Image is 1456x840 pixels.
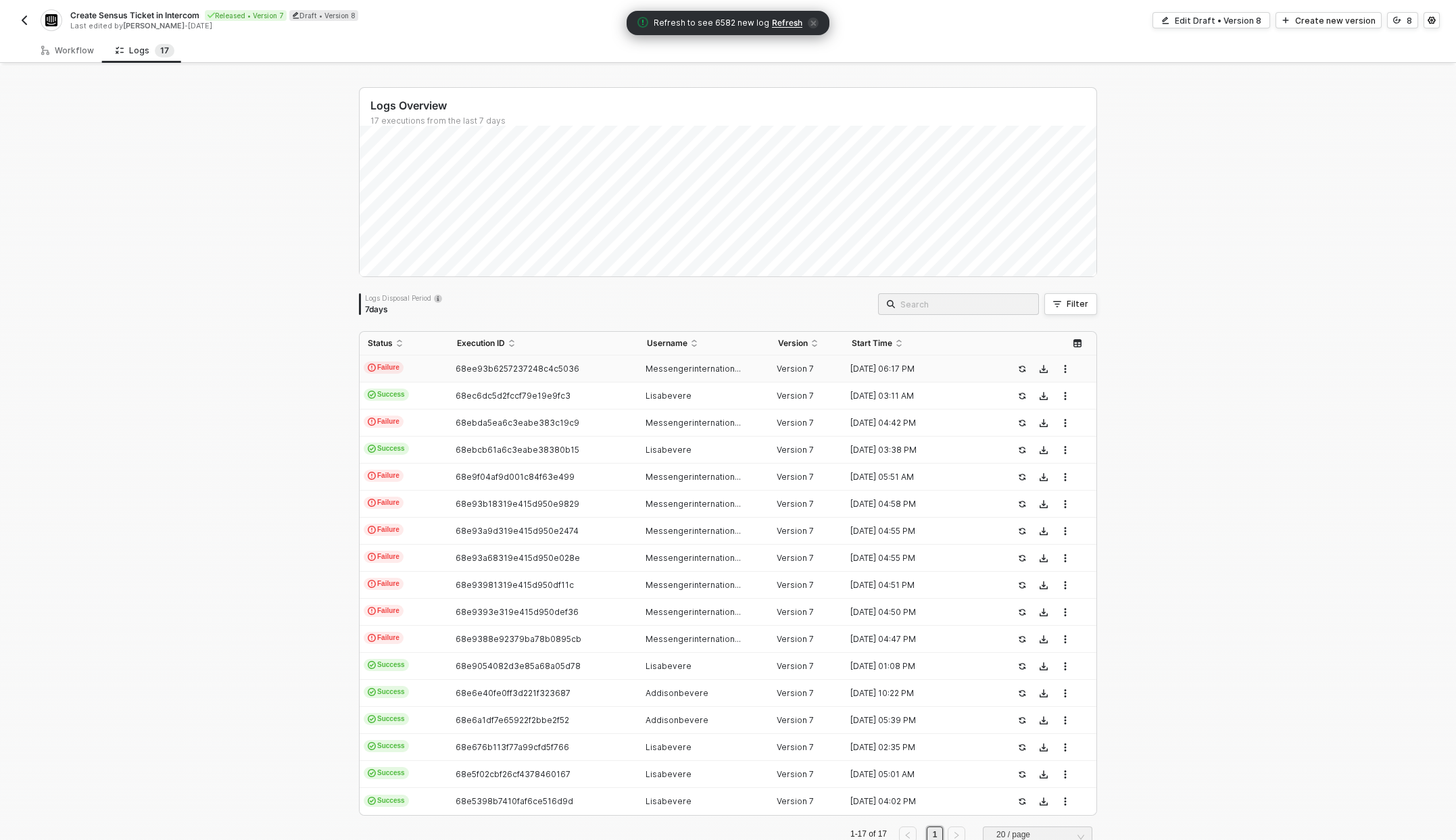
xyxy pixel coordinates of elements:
[1282,16,1290,24] span: icon-play
[844,607,991,618] div: [DATE] 04:50 PM
[368,607,376,615] span: icon-exclamation
[1276,12,1382,28] button: Create new version
[364,686,409,698] span: Success
[16,12,32,28] button: back
[904,831,912,839] span: left
[456,499,579,509] span: 68e93b18319e415d950e9829
[368,715,376,723] span: icon-cards
[1175,15,1261,26] div: Edit Draft • Version 8
[844,472,991,483] div: [DATE] 05:51 AM
[155,44,174,57] sup: 17
[1040,473,1048,481] span: icon-download
[123,21,185,30] span: [PERSON_NAME]
[777,418,814,428] span: Version 7
[368,742,376,750] span: icon-cards
[1018,716,1026,724] span: icon-success-page
[654,17,769,30] span: Refresh to see 6582 new log
[1040,743,1048,751] span: icon-download
[770,332,844,355] th: Version
[1387,12,1418,28] button: 8
[646,769,691,779] span: Lisabevere
[844,445,991,455] div: [DATE] 03:38 PM
[844,769,991,780] div: [DATE] 05:01 AM
[646,526,741,536] span: Messengerinternation...
[1067,299,1088,310] div: Filter
[1428,16,1436,24] span: icon-settings
[844,688,991,699] div: [DATE] 10:22 PM
[777,472,814,482] span: Version 7
[844,364,991,374] div: [DATE] 06:17 PM
[646,688,708,698] span: Addisonbevere
[1018,473,1026,481] span: icon-success-page
[844,580,991,591] div: [DATE] 04:51 PM
[457,338,505,349] span: Execution ID
[1040,797,1048,806] span: icon-download
[844,715,991,726] div: [DATE] 05:39 PM
[365,293,442,303] div: Logs Disposal Period
[1018,500,1026,508] span: icon-success-page
[646,742,691,752] span: Lisabevere
[1040,365,1048,373] span: icon-download
[364,578,404,590] span: Failure
[646,499,741,509] span: Messengerinternation...
[456,418,579,428] span: 68ebda5ea6c3eabe383c19c9
[1018,419,1026,427] span: icon-success-page
[1044,293,1097,315] button: Filter
[364,497,404,509] span: Failure
[639,332,771,355] th: Username
[646,607,741,617] span: Messengerinternation...
[368,797,376,805] span: icon-cards
[1040,419,1048,427] span: icon-download
[1018,527,1026,535] span: icon-success-page
[777,796,814,806] span: Version 7
[1018,446,1026,454] span: icon-success-page
[777,769,814,779] span: Version 7
[292,11,299,19] span: icon-edit
[777,607,814,617] span: Version 7
[844,418,991,428] div: [DATE] 04:42 PM
[456,634,581,644] span: 68e9388e92379ba78b0895cb
[456,391,571,401] span: 68ec6dc5d2fccf79e19e9fc3
[844,661,991,672] div: [DATE] 01:08 PM
[164,45,169,55] span: 7
[368,661,376,669] span: icon-cards
[1040,392,1048,400] span: icon-download
[368,769,376,777] span: icon-cards
[1018,743,1026,751] span: icon-success-page
[1040,554,1048,562] span: icon-download
[364,416,404,428] span: Failure
[364,767,409,779] span: Success
[449,332,638,355] th: Execution ID
[456,742,569,752] span: 68e676b113f77a99cfd5f766
[368,553,376,561] span: icon-exclamation
[368,445,376,453] span: icon-cards
[289,10,358,21] div: Draft • Version 8
[364,470,404,482] span: Failure
[777,526,814,536] span: Version 7
[368,688,376,696] span: icon-cards
[777,742,814,752] span: Version 7
[456,526,579,536] span: 68e93a9d319e415d950e2474
[844,391,991,401] div: [DATE] 03:11 AM
[1040,608,1048,616] span: icon-download
[116,44,174,57] div: Logs
[1040,446,1048,454] span: icon-download
[844,796,991,807] div: [DATE] 04:02 PM
[368,634,376,642] span: icon-exclamation
[368,418,376,426] span: icon-exclamation
[456,445,579,455] span: 68ebcb61a6c3eabe38380b15
[852,338,892,349] span: Start Time
[1161,16,1169,24] span: icon-edit
[456,769,571,779] span: 68e5f02cbf26cf4378460167
[1407,15,1412,26] div: 8
[777,634,814,644] span: Version 7
[1040,635,1048,643] span: icon-download
[368,472,376,480] span: icon-exclamation
[1073,339,1082,347] span: icon-table
[368,364,376,372] span: icon-exclamation
[646,418,741,428] span: Messengerinternation...
[844,332,1002,355] th: Start Time
[777,391,814,401] span: Version 7
[370,116,1096,126] div: 17 executions from the last 7 days
[1040,716,1048,724] span: icon-download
